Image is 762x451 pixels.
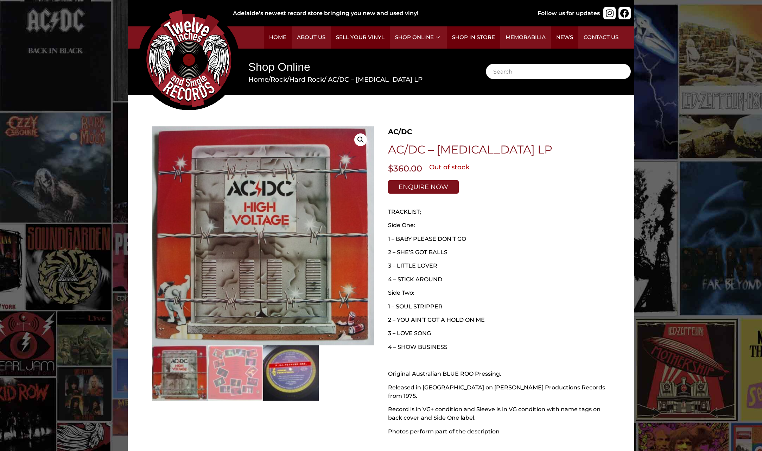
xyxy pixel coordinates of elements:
p: Side One: [388,221,610,230]
a: Sell Your Vinyl [331,26,390,49]
a: News [551,26,578,49]
p: 1 – SOUL STRIPPER [388,302,610,311]
img: AC/DC – High Voltage LP [152,345,208,401]
nav: Breadcrumb [248,75,465,84]
a: Shop Online [390,26,447,49]
p: TRACKLIST; [388,208,610,216]
img: AC/DC – High Voltage LP - Image 3 [263,345,319,401]
h1: Shop Online [248,59,465,75]
p: 3 – LOVE SONG [388,329,610,338]
p: Side Two: [388,289,610,297]
a: Home [248,75,268,83]
a: Contact Us [578,26,624,49]
a: View full-screen image gallery [354,133,367,146]
a: Home [264,26,292,49]
p: 3 – LITTLE LOVER [388,262,610,270]
input: Search [486,64,631,79]
p: Record is in VG+ condition and Sleeve is in VG condition with name tags on back cover and Side On... [388,405,610,422]
div: Adelaide’s newest record store bringing you new and used vinyl [233,9,515,18]
img: AC/DC – High Voltage LP - Image 2 [208,345,263,401]
bdi: 360.00 [388,163,422,174]
a: Hard Rock [289,75,324,83]
p: 1 – BABY PLEASE DON’T GO [388,235,610,243]
p: Out of stock [429,162,469,172]
a: AC/DC [388,126,412,137]
a: Shop in Store [447,26,500,49]
div: Follow us for updates [538,9,600,18]
p: Released in [GEOGRAPHIC_DATA] on [PERSON_NAME] Productions Records from 1975. [388,383,610,400]
span: $ [388,163,393,174]
a: Memorabilia [500,26,551,49]
p: 2 – SHE’S GOT BALLS [388,248,610,257]
p: Original Australian BLUE ROO Pressing. [388,370,610,378]
p: 4 – SHOW BUSINESS [388,343,610,351]
p: Photos perform part of the description [388,427,610,436]
a: Enquire Now [388,180,459,194]
p: 2 – YOU AIN’T GOT A HOLD ON ME [388,316,610,324]
h1: AC/DC – [MEDICAL_DATA] LP [388,144,610,155]
span: Enquire Now [399,184,448,190]
a: About Us [292,26,331,49]
a: Rock [271,75,287,83]
p: 4 – STICK AROUND [388,275,610,284]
